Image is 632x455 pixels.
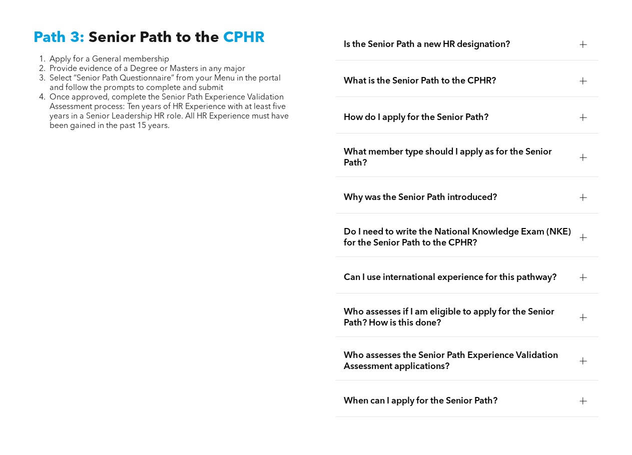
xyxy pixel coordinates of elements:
span: Select “Senior Path Questionnaire” from your Menu in the portal and follow the prompts to complet... [50,74,281,92]
span: Who assesses if I am eligible to apply for the Senior Path? How is this done? [344,306,572,328]
span: How do I apply for the Senior Path? [344,112,572,123]
span: Path 3: [34,30,85,45]
span: Do I need to write the National Knowledge Exam (NKE) for the Senior Path to the CPHR? [344,226,572,248]
span: Once approved, complete the Senior Path Experience Validation Assessment process: Ten years of HR... [50,93,289,130]
span: Provide evidence of a Degree or Masters in any major [50,65,245,73]
span: What member type should I apply as for the Senior Path? [344,146,572,168]
span: When can I apply for the Senior Path? [344,395,572,406]
span: Is the Senior Path a new HR designation? [344,39,572,50]
span: What is the Senior Path to the CPHR? [344,75,572,86]
span: CPHR [223,30,265,45]
span: Can I use international experience for this pathway? [344,272,572,283]
span: Why was the Senior Path introduced? [344,192,572,203]
span: Senior Path to the [89,30,219,45]
span: Apply for a General membership [50,55,169,63]
span: Who assesses the Senior Path Experience Validation Assessment applications? [344,350,572,372]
